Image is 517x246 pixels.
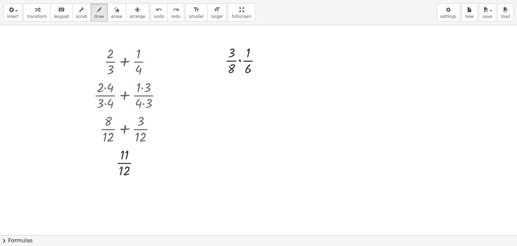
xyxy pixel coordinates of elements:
span: undo [154,14,164,19]
span: fullscreen [232,14,251,19]
i: format_size [193,6,200,14]
span: erase [111,14,122,19]
i: undo [156,6,162,14]
button: redoredo [168,3,184,22]
span: draw [94,14,104,19]
i: format_size [214,6,220,14]
button: format_sizelarger [207,3,227,22]
span: keypad [54,14,69,19]
i: keyboard [58,6,65,14]
span: redo [171,14,180,19]
i: redo [173,6,179,14]
span: smaller [189,14,204,19]
span: transform [27,14,47,19]
button: draw [91,3,108,22]
button: settings [437,3,460,22]
span: arrange [130,14,145,19]
button: fullscreen [228,3,255,22]
button: arrange [126,3,149,22]
button: undoundo [150,3,168,22]
button: scrub [72,3,91,22]
button: erase [107,3,126,22]
button: keyboardkeypad [50,3,73,22]
span: insert [7,14,19,19]
span: load [501,14,510,19]
span: save [483,14,492,19]
button: new [461,3,478,22]
span: scrub [76,14,87,19]
span: settings [440,14,456,19]
span: larger [211,14,223,19]
button: load [497,3,514,22]
button: insert [3,3,22,22]
button: transform [24,3,51,22]
button: save [479,3,496,22]
button: format_sizesmaller [185,3,208,22]
span: new [465,14,474,19]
